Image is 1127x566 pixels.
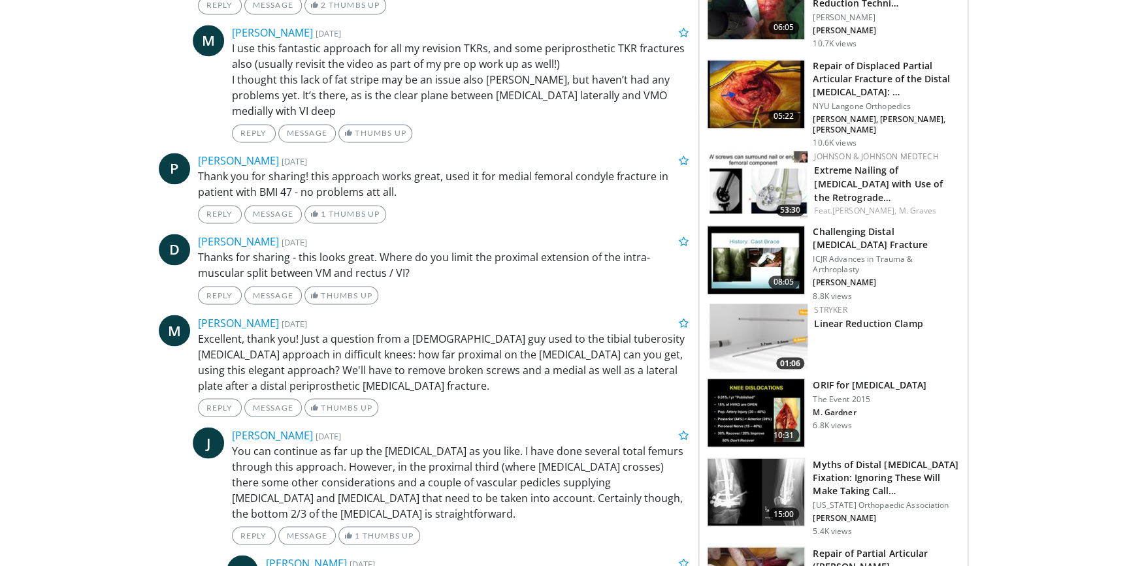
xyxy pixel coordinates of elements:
p: [PERSON_NAME] [813,25,960,36]
a: 15:00 Myths of Distal [MEDICAL_DATA] Fixation: Ignoring These Will Make Taking Call… [US_STATE] O... [707,458,960,536]
a: 01:06 [710,304,808,372]
span: 53:30 [776,204,804,216]
img: 70d3341c-7180-4ac6-a1fb-92ff90186a6e.150x105_q85_crop-smart_upscale.jpg [710,151,808,219]
a: M. Graves [898,205,936,216]
span: 06:05 [768,21,800,34]
p: I use this fantastic approach for all my revision TKRs, and some periprosthetic TKR fractures als... [232,40,689,119]
a: D [159,234,190,265]
a: Reply [198,286,242,304]
a: Johnson & Johnson MedTech [814,151,938,162]
span: 01:06 [776,357,804,369]
p: The Event 2015 [813,394,926,404]
p: ICJR Advances in Trauma & Arthroplasty [813,254,960,275]
a: Message [278,526,336,544]
a: Thumbs Up [304,286,378,304]
a: Extreme Nailing of [MEDICAL_DATA] with Use of the Retrograde… [814,164,943,204]
a: 53:30 [710,151,808,219]
p: NYU Langone Orthopedics [813,101,960,112]
small: [DATE] [316,27,341,39]
a: Linear Reduction Clamp [814,317,923,329]
a: 1 Thumbs Up [338,526,420,544]
p: 5.4K views [813,526,851,536]
p: [PERSON_NAME] [813,512,960,523]
a: Thumbs Up [304,398,378,417]
img: fa2f74f2-5812-4a73-bd35-28b19065d66a.150x105_q85_crop-smart_upscale.jpg [708,60,804,128]
a: [PERSON_NAME] [198,153,279,168]
a: Reply [198,205,242,223]
a: 10:31 ORIF for [MEDICAL_DATA] The Event 2015 M. Gardner 6.8K views [707,378,960,447]
small: [DATE] [282,317,307,329]
img: 39bdb1d6-6af8-4efc-b2ca-86c135371457.150x105_q85_crop-smart_upscale.jpg [708,458,804,526]
p: Thanks for sharing - this looks great. Where do you limit the proximal extension of the intra-mus... [198,249,689,281]
a: Message [244,398,302,417]
p: [US_STATE] Orthopaedic Association [813,499,960,510]
div: Feat. [814,205,957,217]
p: 10.7K views [813,39,856,49]
p: 8.8K views [813,291,851,301]
p: [PERSON_NAME] [813,277,960,288]
a: 1 Thumbs Up [304,205,386,223]
a: [PERSON_NAME] [232,428,313,442]
a: Stryker [814,304,847,315]
p: 10.6K views [813,138,856,148]
span: 10:31 [768,428,800,441]
a: Message [244,286,302,304]
a: M [159,315,190,346]
img: 296976_0000_1.png.150x105_q85_crop-smart_upscale.jpg [708,226,804,294]
p: Thank you for sharing! this approach works great, used it for medial femoral condyle fracture in ... [198,168,689,200]
small: [DATE] [282,236,307,248]
span: 1 [321,209,326,219]
h3: Myths of Distal [MEDICAL_DATA] Fixation: Ignoring These Will Make Taking Call… [813,458,960,497]
a: 05:22 Repair of Displaced Partial Articular Fracture of the Distal [MEDICAL_DATA]: … NYU Langone ... [707,59,960,148]
p: [PERSON_NAME] [813,12,960,23]
h3: Repair of Displaced Partial Articular Fracture of the Distal [MEDICAL_DATA]: … [813,59,960,99]
a: Thumbs Up [338,124,412,142]
a: [PERSON_NAME] [198,315,279,330]
h3: Challenging Distal [MEDICAL_DATA] Fracture [813,225,960,251]
a: Reply [232,526,276,544]
span: 08:05 [768,275,800,289]
a: [PERSON_NAME] [232,25,313,40]
p: Excellent, thank you! Just a question from a [DEMOGRAPHIC_DATA] guy used to the tibial tuberosity... [198,330,689,393]
p: You can continue as far up the [MEDICAL_DATA] as you like. I have done several total femurs throu... [232,443,689,521]
a: Message [244,205,302,223]
img: 76b63d3c-fee4-45c8-83d0-53fa4409adde.150x105_q85_crop-smart_upscale.jpg [710,304,808,372]
small: [DATE] [282,155,307,167]
p: [PERSON_NAME], [PERSON_NAME], [PERSON_NAME] [813,114,960,135]
h3: ORIF for [MEDICAL_DATA] [813,378,926,391]
a: P [159,153,190,184]
span: 15:00 [768,507,800,520]
p: M. Gardner [813,407,926,417]
a: Message [278,124,336,142]
a: M [193,25,224,56]
small: [DATE] [316,430,341,441]
a: [PERSON_NAME] [198,234,279,249]
a: Reply [232,124,276,142]
a: [PERSON_NAME], [832,205,896,216]
p: 6.8K views [813,420,851,430]
img: 9PXNFW8221SuaG0X4xMDoxOjA4MTsiGN.150x105_q85_crop-smart_upscale.jpg [708,379,804,447]
span: 05:22 [768,110,800,123]
a: 08:05 Challenging Distal [MEDICAL_DATA] Fracture ICJR Advances in Trauma & Arthroplasty [PERSON_N... [707,225,960,301]
a: J [193,427,224,458]
a: Reply [198,398,242,417]
span: 1 [355,530,360,540]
